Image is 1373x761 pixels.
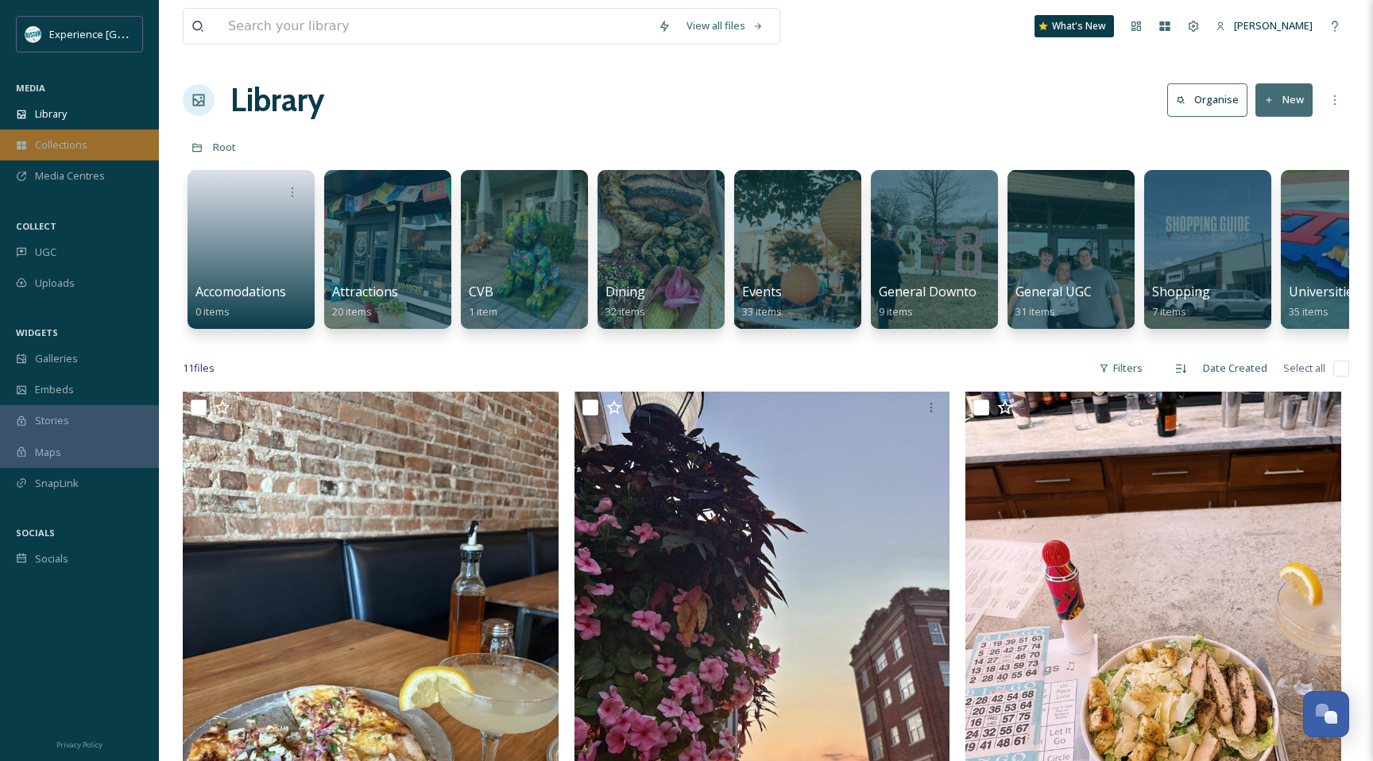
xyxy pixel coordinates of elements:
[195,284,286,319] a: Accomodations0 items
[1289,283,1359,300] span: Universities
[332,284,398,319] a: Attractions20 items
[679,10,772,41] a: View all files
[879,283,994,300] span: General Downtown
[213,140,236,154] span: Root
[332,304,372,319] span: 20 items
[220,9,650,44] input: Search your library
[16,326,58,338] span: WIDGETS
[35,106,67,122] span: Library
[183,361,215,376] span: 11 file s
[35,245,56,260] span: UGC
[16,82,45,94] span: MEDIA
[1015,304,1055,319] span: 31 items
[1303,691,1349,737] button: Open Chat
[35,382,74,397] span: Embeds
[742,304,782,319] span: 33 items
[35,551,68,566] span: Socials
[195,304,230,319] span: 0 items
[56,734,102,753] a: Privacy Policy
[469,304,497,319] span: 1 item
[35,413,69,428] span: Stories
[1283,361,1325,376] span: Select all
[25,26,41,42] img: 24IZHUKKFBA4HCESFN4PRDEIEY.avif
[742,283,782,300] span: Events
[1255,83,1313,116] button: New
[1152,284,1210,319] a: Shopping7 items
[1152,283,1210,300] span: Shopping
[605,284,645,319] a: Dining32 items
[1015,284,1092,319] a: General UGC31 items
[49,26,207,41] span: Experience [GEOGRAPHIC_DATA]
[1289,304,1329,319] span: 35 items
[742,284,782,319] a: Events33 items
[1195,353,1275,384] div: Date Created
[213,137,236,156] a: Root
[1015,283,1092,300] span: General UGC
[879,284,994,319] a: General Downtown9 items
[230,76,324,124] a: Library
[332,283,398,300] span: Attractions
[195,283,286,300] span: Accomodations
[35,137,87,153] span: Collections
[35,445,61,460] span: Maps
[16,220,56,232] span: COLLECT
[605,304,645,319] span: 32 items
[879,304,913,319] span: 9 items
[56,740,102,750] span: Privacy Policy
[469,283,493,300] span: CVB
[16,527,55,539] span: SOCIALS
[1152,304,1186,319] span: 7 items
[469,284,497,319] a: CVB1 item
[1234,18,1313,33] span: [PERSON_NAME]
[35,476,79,491] span: SnapLink
[35,276,75,291] span: Uploads
[1091,353,1151,384] div: Filters
[1035,15,1114,37] a: What's New
[35,351,78,366] span: Galleries
[1289,284,1359,319] a: Universities35 items
[1208,10,1321,41] a: [PERSON_NAME]
[1167,83,1247,116] button: Organise
[35,168,105,183] span: Media Centres
[605,283,645,300] span: Dining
